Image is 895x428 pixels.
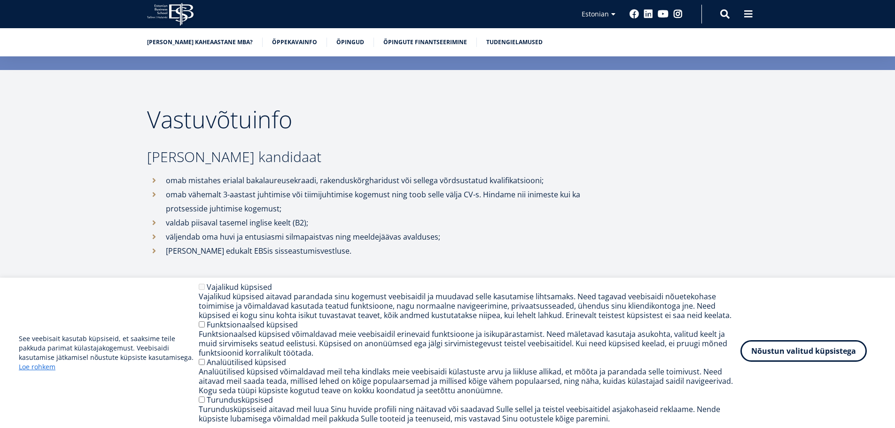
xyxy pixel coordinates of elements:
[630,9,639,19] a: Facebook
[207,282,272,292] label: Vajalikud küpsised
[147,108,593,131] h2: Vastuvõtuinfo
[644,9,653,19] a: Linkedin
[673,9,683,19] a: Instagram
[19,334,199,372] p: See veebisait kasutab küpsiseid, et saaksime teile pakkuda parimat külastajakogemust. Veebisaidi ...
[740,340,867,362] button: Nõustun valitud küpsistega
[147,230,593,244] li: väljendab oma huvi ja entusiasmi silmapaistvas ning meeldejäävas avalduses;
[147,173,593,187] li: omab mistahes erialal bakalaureusekraadi, rakenduskõrgharidust või sellega võrdsustatud kvalifika...
[199,292,740,320] div: Vajalikud küpsised aitavad parandada sinu kogemust veebisaidil ja muudavad selle kasutamise lihts...
[272,38,317,47] a: Õppekavainfo
[147,150,593,164] h3: [PERSON_NAME] kandidaat
[2,105,8,111] input: Kaheaastane MBA
[207,357,286,367] label: Analüütilised küpsised
[147,38,253,47] a: [PERSON_NAME] kaheaastane MBA?
[11,92,92,101] span: Üheaastane eestikeelne MBA
[199,329,740,358] div: Funktsionaalsed küpsised võimaldavad meie veebisaidil erinevaid funktsioone ja isikupärastamist. ...
[19,362,55,372] a: Loe rohkem
[199,405,740,423] div: Turundusküpsiseid aitavad meil luua Sinu huvide profiili ning näitavad või saadavad Sulle sellel ...
[336,38,364,47] a: Õpingud
[383,38,467,47] a: Õpingute finantseerimine
[223,0,266,9] span: Perekonnanimi
[147,216,593,230] li: valdab piisaval tasemel inglise keelt (B2);
[2,93,8,99] input: Üheaastane eestikeelne MBA
[2,117,8,123] input: Tehnoloogia ja innovatsiooni juhtimine (MBA)
[207,395,273,405] label: Turundusküpsised
[207,319,298,330] label: Funktsionaalsed küpsised
[199,367,740,395] div: Analüütilised küpsised võimaldavad meil teha kindlaks meie veebisaidi külastuste arvu ja liikluse...
[486,38,543,47] a: Tudengielamused
[11,117,138,125] span: Tehnoloogia ja innovatsiooni juhtimine (MBA)
[166,244,593,258] p: [PERSON_NAME] edukalt EBSis sisseastumisvestluse.
[658,9,669,19] a: Youtube
[147,277,593,291] h3: Vastuvõtt
[11,104,62,113] span: Kaheaastane MBA
[147,187,593,216] li: omab vähemalt 3-aastast juhtimise või tiimijuhtimise kogemust ning toob selle välja CV-s. Hindame...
